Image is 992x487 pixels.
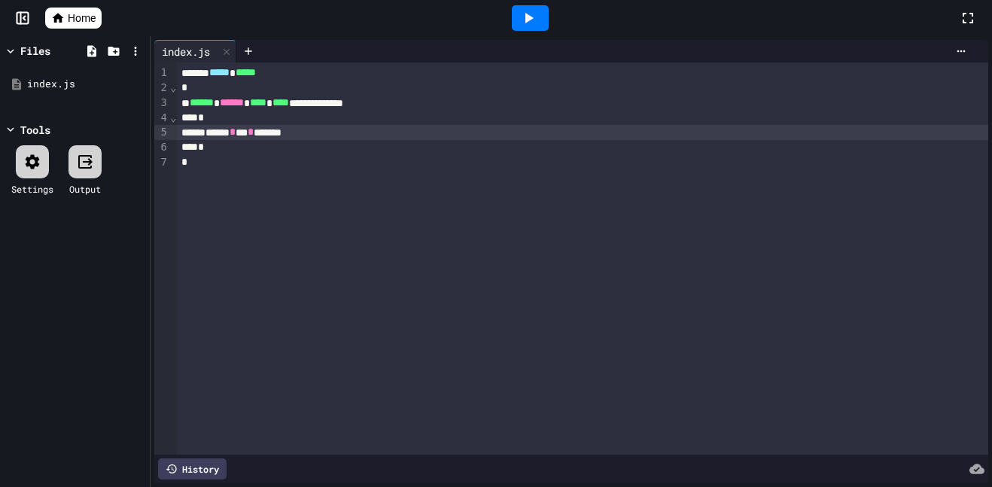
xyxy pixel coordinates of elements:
[154,111,169,126] div: 4
[20,122,50,138] div: Tools
[27,77,145,92] div: index.js
[154,40,236,62] div: index.js
[154,81,169,96] div: 2
[11,182,53,196] div: Settings
[158,458,227,479] div: History
[45,8,102,29] a: Home
[154,65,169,81] div: 1
[154,125,169,140] div: 5
[169,111,177,123] span: Fold line
[69,182,101,196] div: Output
[154,44,218,59] div: index.js
[154,140,169,155] div: 6
[154,96,169,111] div: 3
[68,11,96,26] span: Home
[169,81,177,93] span: Fold line
[154,155,169,170] div: 7
[20,43,50,59] div: Files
